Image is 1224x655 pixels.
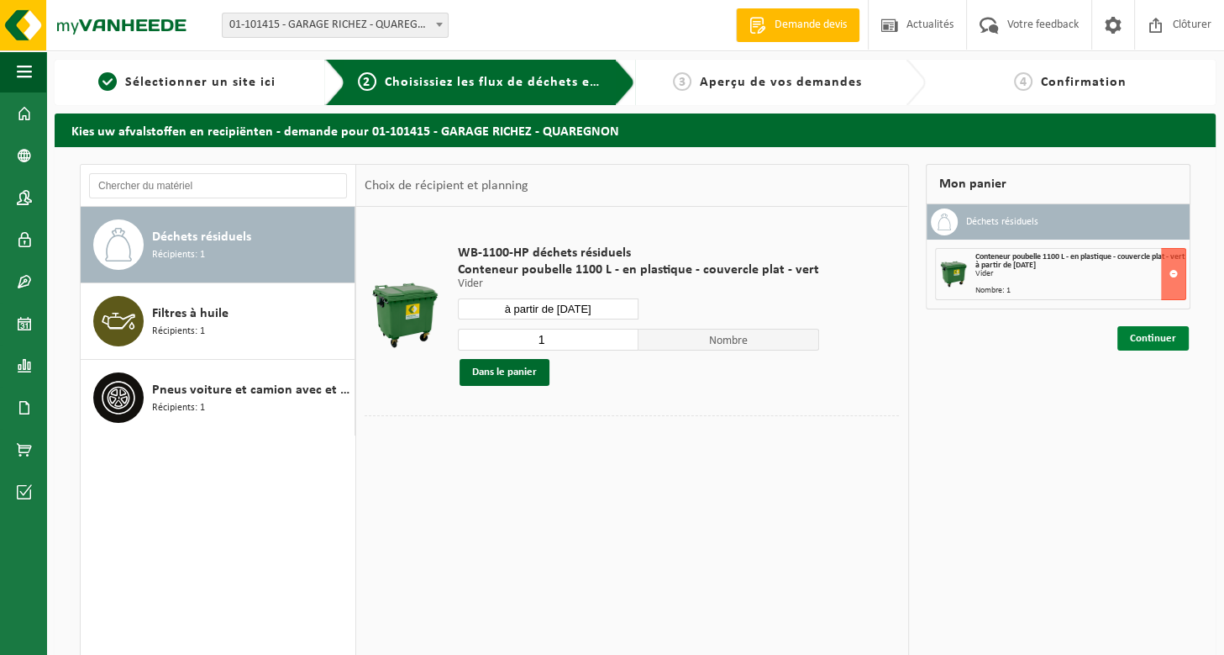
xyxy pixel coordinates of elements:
span: 4 [1014,72,1032,91]
span: Sélectionner un site ici [125,76,276,89]
h3: Déchets résiduels [966,209,1038,235]
button: Dans le panier [460,359,549,386]
span: 01-101415 - GARAGE RICHEZ - QUAREGNON [223,13,448,37]
span: Nombre [638,329,819,351]
span: Conteneur poubelle 1100 L - en plastique - couvercle plat - vert [458,261,819,278]
p: Vider [458,278,819,290]
input: Chercher du matériel [89,173,347,198]
span: Choisissiez les flux de déchets et récipients [385,76,665,89]
span: Pneus voiture et camion avec et sans jante en mélange [152,380,350,400]
input: Sélectionnez date [458,298,638,320]
div: Nombre: 1 [975,287,1186,295]
span: 1 [98,72,117,91]
span: Aperçu de vos demandes [700,76,862,89]
h2: Kies uw afvalstoffen en recipiënten - demande pour 01-101415 - GARAGE RICHEZ - QUAREGNON [55,114,1216,146]
a: 1Sélectionner un site ici [63,72,312,92]
span: Récipients: 1 [152,247,205,263]
span: 01-101415 - GARAGE RICHEZ - QUAREGNON [222,13,449,38]
div: Choix de récipient et planning [356,165,537,207]
span: Récipients: 1 [152,324,205,340]
span: Déchets résiduels [152,227,251,247]
button: Déchets résiduels Récipients: 1 [81,207,355,283]
span: Demande devis [770,17,851,34]
span: 2 [358,72,376,91]
span: Filtres à huile [152,304,229,324]
div: Mon panier [926,164,1191,204]
a: Demande devis [736,8,859,42]
button: Pneus voiture et camion avec et sans jante en mélange Récipients: 1 [81,360,355,436]
div: Vider [975,270,1186,278]
span: Conteneur poubelle 1100 L - en plastique - couvercle plat - vert [975,252,1185,261]
span: Confirmation [1041,76,1127,89]
a: Continuer [1117,326,1189,351]
strong: à partir de [DATE] [975,261,1036,270]
button: Filtres à huile Récipients: 1 [81,283,355,360]
span: 3 [673,72,691,91]
span: Récipients: 1 [152,400,205,416]
span: WB-1100-HP déchets résiduels [458,245,819,261]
